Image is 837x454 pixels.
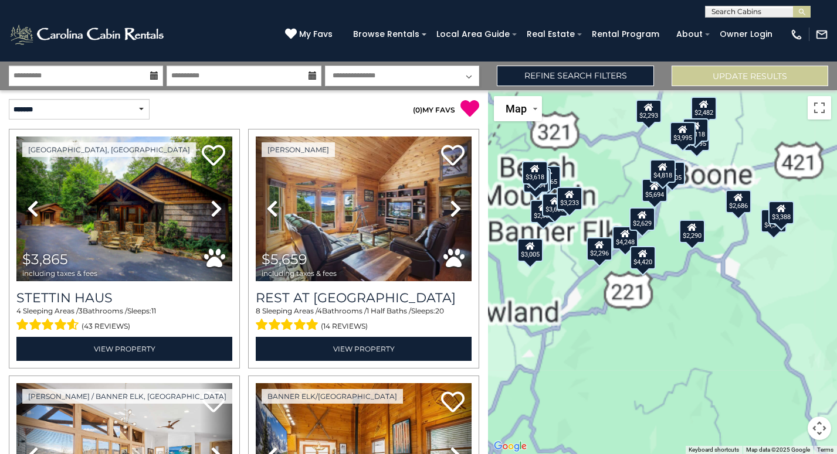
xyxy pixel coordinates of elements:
[202,144,225,169] a: Add to favorites
[494,96,542,121] button: Change map style
[670,25,709,43] a: About
[285,28,336,41] a: My Favs
[761,209,787,233] div: $4,345
[16,136,232,281] img: thumbnail_163263081.jpeg
[586,25,665,43] a: Rental Program
[817,446,833,453] a: Terms (opens in new tab)
[151,306,156,315] span: 11
[683,118,709,141] div: $4,118
[16,290,232,306] a: Stettin Haus
[521,161,547,185] div: $3,618
[491,439,530,454] img: Google
[506,103,527,115] span: Map
[16,306,21,315] span: 4
[256,290,472,306] h3: Rest at Mountain Crest
[530,199,556,223] div: $2,388
[650,159,676,183] div: $4,818
[22,389,232,404] a: [PERSON_NAME] / Banner Elk, [GEOGRAPHIC_DATA]
[79,306,83,315] span: 3
[635,100,661,123] div: $2,293
[535,165,561,189] div: $3,865
[491,439,530,454] a: Open this area in Google Maps (opens a new window)
[256,290,472,306] a: Rest at [GEOGRAPHIC_DATA]
[262,389,403,404] a: Banner Elk/[GEOGRAPHIC_DATA]
[808,96,831,120] button: Toggle fullscreen view
[413,105,422,114] span: ( )
[790,28,803,41] img: phone-regular-white.png
[768,200,794,224] div: $3,388
[367,306,411,315] span: 1 Half Baths /
[321,319,368,334] span: (14 reviews)
[256,306,472,334] div: Sleeping Areas / Bathrooms / Sleeps:
[815,28,828,41] img: mail-regular-white.png
[642,179,667,202] div: $5,694
[262,269,337,277] span: including taxes & fees
[347,25,425,43] a: Browse Rentals
[521,25,581,43] a: Real Estate
[689,446,739,454] button: Keyboard shortcuts
[497,66,653,86] a: Refine Search Filters
[22,269,97,277] span: including taxes & fees
[16,306,232,334] div: Sleeping Areas / Bathrooms / Sleeps:
[542,193,568,217] div: $3,606
[726,190,751,213] div: $2,686
[629,207,655,230] div: $2,629
[413,105,455,114] a: (0)MY FAVS
[299,28,333,40] span: My Favs
[557,187,582,210] div: $3,233
[684,127,710,151] div: $2,995
[431,25,516,43] a: Local Area Guide
[669,122,695,145] div: $3,995
[659,162,685,185] div: $2,805
[441,390,465,415] a: Add to favorites
[256,337,472,361] a: View Property
[587,237,612,261] div: $2,296
[262,251,307,268] span: $5,659
[317,306,322,315] span: 4
[714,25,778,43] a: Owner Login
[22,251,68,268] span: $3,865
[679,219,704,243] div: $2,290
[746,446,810,453] span: Map data ©2025 Google
[82,319,130,334] span: (43 reviews)
[256,136,472,281] img: thumbnail_164747674.jpeg
[672,66,828,86] button: Update Results
[16,337,232,361] a: View Property
[808,417,831,440] button: Map camera controls
[517,238,543,261] div: $3,005
[612,226,638,249] div: $4,248
[22,142,196,157] a: [GEOGRAPHIC_DATA], [GEOGRAPHIC_DATA]
[691,96,717,120] div: $2,482
[523,169,549,192] div: $2,804
[256,306,260,315] span: 8
[262,142,335,157] a: [PERSON_NAME]
[629,245,655,269] div: $4,420
[415,105,420,114] span: 0
[441,144,465,169] a: Add to favorites
[9,23,167,46] img: White-1-2.png
[435,306,444,315] span: 20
